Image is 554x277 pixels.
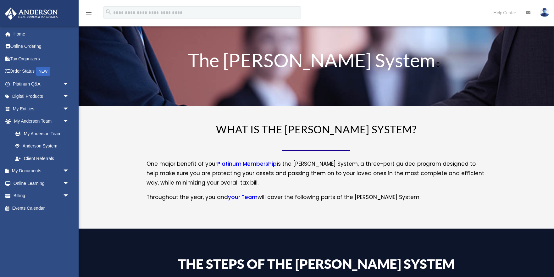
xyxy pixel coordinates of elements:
[217,160,277,171] a: Platinum Membership
[63,115,75,128] span: arrow_drop_down
[9,127,79,140] a: My Anderson Team
[105,8,112,15] i: search
[4,78,79,90] a: Platinum Q&Aarrow_drop_down
[4,65,79,78] a: Order StatusNEW
[9,152,79,165] a: Client Referrals
[4,202,79,214] a: Events Calendar
[228,193,258,204] a: your Team
[216,123,417,136] span: WHAT IS THE [PERSON_NAME] SYSTEM?
[4,177,79,190] a: Online Learningarrow_drop_down
[63,102,75,115] span: arrow_drop_down
[9,140,75,152] a: Anderson System
[147,257,486,274] h4: The Steps of the [PERSON_NAME] System
[63,190,75,202] span: arrow_drop_down
[63,177,75,190] span: arrow_drop_down
[4,115,79,128] a: My Anderson Teamarrow_drop_down
[147,51,486,73] h1: The [PERSON_NAME] System
[4,102,79,115] a: My Entitiesarrow_drop_down
[147,159,486,193] p: One major benefit of your is the [PERSON_NAME] System, a three-part guided program designed to he...
[4,40,79,53] a: Online Ordering
[4,28,79,40] a: Home
[4,165,79,177] a: My Documentsarrow_drop_down
[63,78,75,91] span: arrow_drop_down
[4,190,79,202] a: Billingarrow_drop_down
[85,9,92,16] i: menu
[3,8,60,20] img: Anderson Advisors Platinum Portal
[63,90,75,103] span: arrow_drop_down
[4,90,79,103] a: Digital Productsarrow_drop_down
[85,11,92,16] a: menu
[4,53,79,65] a: Tax Organizers
[63,165,75,178] span: arrow_drop_down
[147,193,486,202] p: Throughout the year, you and will cover the following parts of the [PERSON_NAME] System:
[540,8,549,17] img: User Pic
[36,67,50,76] div: NEW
